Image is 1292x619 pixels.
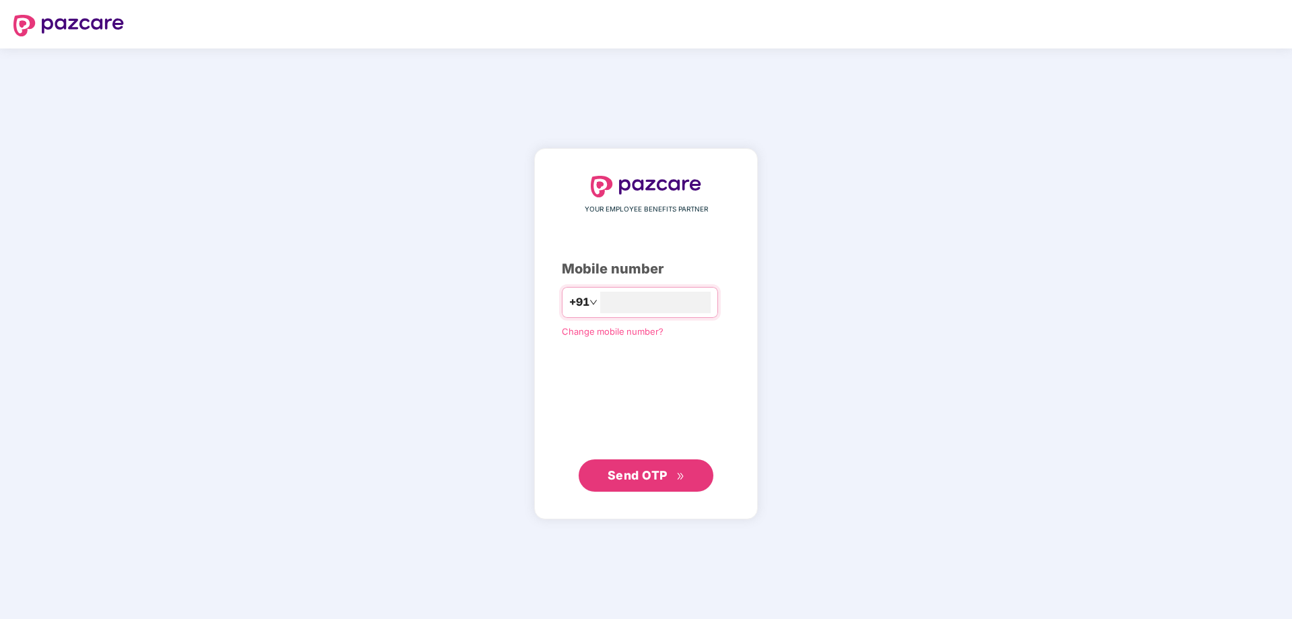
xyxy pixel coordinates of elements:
[579,459,713,492] button: Send OTPdouble-right
[13,15,124,36] img: logo
[562,259,730,280] div: Mobile number
[591,176,701,197] img: logo
[589,298,597,306] span: down
[562,326,664,337] a: Change mobile number?
[569,294,589,311] span: +91
[608,468,668,482] span: Send OTP
[585,204,708,215] span: YOUR EMPLOYEE BENEFITS PARTNER
[676,472,685,481] span: double-right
